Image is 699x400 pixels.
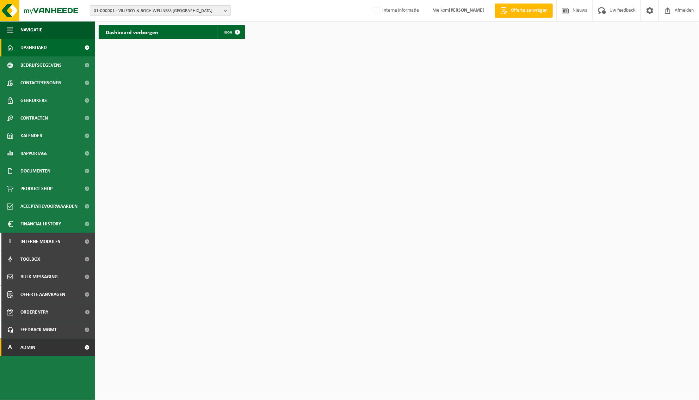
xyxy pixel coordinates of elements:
[217,25,245,39] a: Toon
[20,145,48,162] span: Rapportage
[20,321,57,339] span: Feedback MGMT
[7,233,13,250] span: I
[20,286,65,303] span: Offerte aanvragen
[20,162,50,180] span: Documenten
[90,5,231,16] button: 01-000001 - VILLEROY & BOCH WELLNESS [GEOGRAPHIC_DATA]
[20,268,58,286] span: Bulk Messaging
[20,21,42,39] span: Navigatie
[20,92,47,109] span: Gebruikers
[7,339,13,356] span: A
[223,30,232,35] span: Toon
[20,39,47,56] span: Dashboard
[449,8,484,13] strong: [PERSON_NAME]
[372,5,419,16] label: Interne informatie
[20,303,80,321] span: Orderentry Goedkeuring
[20,127,42,145] span: Kalender
[20,215,61,233] span: Financial History
[495,4,553,18] a: Offerte aanvragen
[509,7,549,14] span: Offerte aanvragen
[20,250,40,268] span: Toolbox
[20,74,61,92] span: Contactpersonen
[20,233,60,250] span: Interne modules
[99,25,165,39] h2: Dashboard verborgen
[20,339,35,356] span: Admin
[94,6,221,16] span: 01-000001 - VILLEROY & BOCH WELLNESS [GEOGRAPHIC_DATA]
[20,180,52,198] span: Product Shop
[20,56,62,74] span: Bedrijfsgegevens
[20,109,48,127] span: Contracten
[20,198,78,215] span: Acceptatievoorwaarden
